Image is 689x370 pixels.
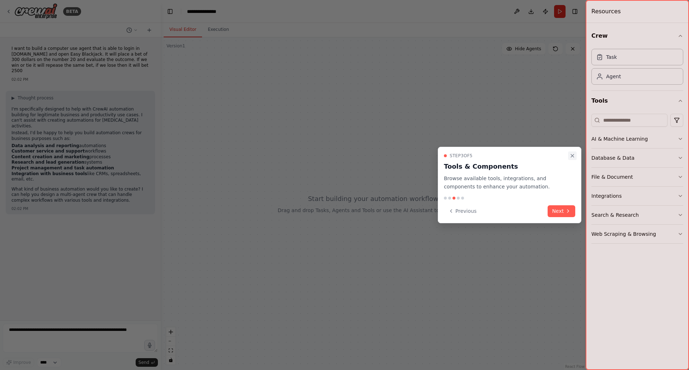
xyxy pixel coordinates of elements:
button: Previous [444,205,481,217]
button: Close walkthrough [568,151,577,160]
p: Browse available tools, integrations, and components to enhance your automation. [444,174,567,191]
h3: Tools & Components [444,161,567,172]
span: Step 3 of 5 [450,153,473,159]
button: Next [548,205,575,217]
button: Hide left sidebar [165,6,175,17]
